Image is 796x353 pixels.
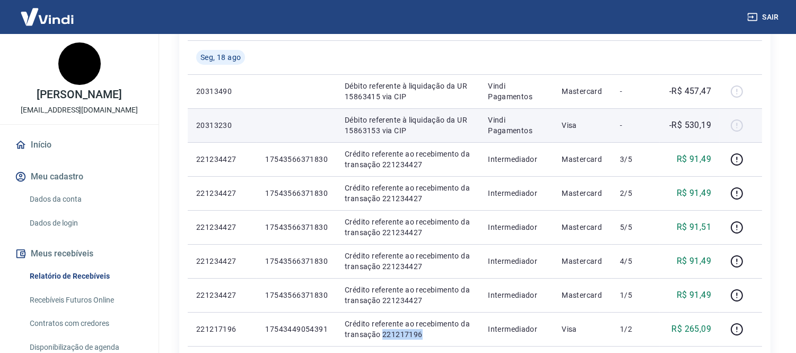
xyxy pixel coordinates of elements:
a: Relatório de Recebíveis [25,265,146,287]
p: Visa [562,120,603,131]
p: 17543566371830 [265,256,328,266]
p: Intermediador [488,154,545,165]
p: 221234427 [196,290,248,300]
p: Visa [562,324,603,334]
p: - [620,120,651,131]
p: 221217196 [196,324,248,334]
p: Vindi Pagamentos [488,115,545,136]
p: Crédito referente ao recebimento da transação 221234427 [345,251,471,272]
p: 221234427 [196,154,248,165]
p: - [620,86,651,97]
p: Mastercard [562,222,603,233]
p: Intermediador [488,324,545,334]
p: R$ 265,09 [672,323,712,335]
p: Mastercard [562,290,603,300]
p: Vindi Pagamentos [488,81,545,102]
p: R$ 91,49 [677,255,711,268]
p: 17543566371830 [265,188,328,199]
p: Crédito referente ao recebimento da transação 221234427 [345,285,471,306]
p: [PERSON_NAME] [37,89,121,100]
p: 221234427 [196,222,248,233]
p: -R$ 530,19 [669,119,711,132]
img: Vindi [13,1,82,33]
p: 20313230 [196,120,248,131]
button: Sair [745,7,783,27]
a: Início [13,133,146,157]
p: Mastercard [562,86,603,97]
button: Meus recebíveis [13,242,146,265]
p: Débito referente à liquidação da UR 15863153 via CIP [345,115,471,136]
p: 17543566371830 [265,154,328,165]
img: 468e39f3-ae63-41cb-bb53-db79ca1a51eb.jpeg [58,42,101,85]
p: Crédito referente ao recebimento da transação 221234427 [345,217,471,238]
p: Crédito referente ao recebimento da transação 221217196 [345,318,471,340]
p: Intermediador [488,222,545,233]
p: R$ 91,49 [677,153,711,166]
p: Mastercard [562,188,603,199]
p: Intermediador [488,188,545,199]
p: R$ 91,49 [677,289,711,302]
p: 5/5 [620,222,651,233]
p: 20313490 [196,86,248,97]
p: Mastercard [562,154,603,165]
p: 17543566371830 [265,222,328,233]
a: Recebíveis Futuros Online [25,289,146,311]
p: [EMAIL_ADDRESS][DOMAIN_NAME] [21,105,138,116]
p: 1/5 [620,290,651,300]
p: Débito referente à liquidação da UR 15863415 via CIP [345,81,471,102]
p: 221234427 [196,188,248,199]
a: Contratos com credores [25,313,146,334]
p: 17543449054391 [265,324,328,334]
p: 3/5 [620,154,651,165]
p: Intermediador [488,290,545,300]
button: Meu cadastro [13,165,146,188]
p: R$ 91,49 [677,187,711,200]
p: 1/2 [620,324,651,334]
a: Dados de login [25,212,146,234]
p: 17543566371830 [265,290,328,300]
p: Mastercard [562,256,603,266]
p: 221234427 [196,256,248,266]
p: 4/5 [620,256,651,266]
p: -R$ 457,47 [669,85,711,98]
p: Crédito referente ao recebimento da transação 221234427 [345,183,471,204]
p: 2/5 [620,188,651,199]
p: Crédito referente ao recebimento da transação 221234427 [345,149,471,170]
p: R$ 91,51 [677,221,711,234]
p: Intermediador [488,256,545,266]
span: Seg, 18 ago [200,52,241,63]
a: Dados da conta [25,188,146,210]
